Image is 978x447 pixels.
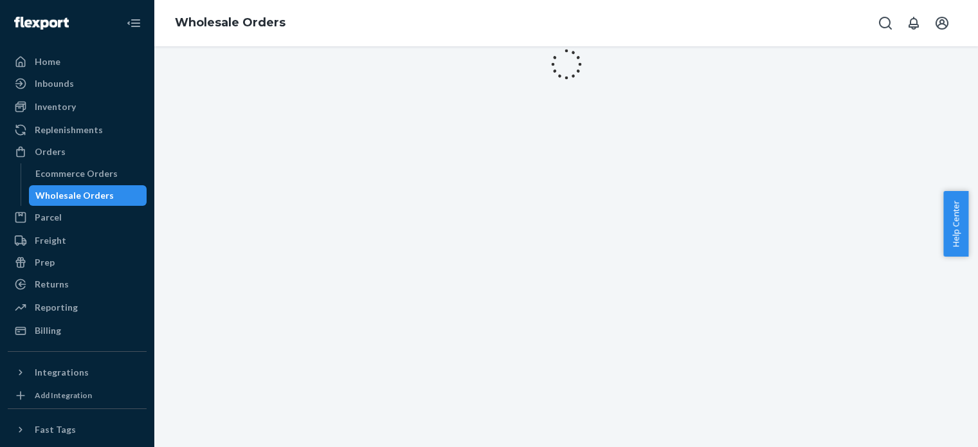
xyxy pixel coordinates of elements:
div: Ecommerce Orders [35,167,118,180]
div: Returns [35,278,69,291]
div: Fast Tags [35,423,76,436]
div: Inbounds [35,77,74,90]
a: Parcel [8,207,147,228]
a: Billing [8,320,147,341]
div: Parcel [35,211,62,224]
div: Integrations [35,366,89,379]
a: Add Integration [8,388,147,403]
div: Reporting [35,301,78,314]
button: Close Navigation [121,10,147,36]
button: Open account menu [929,10,955,36]
a: Freight [8,230,147,251]
div: Wholesale Orders [35,189,114,202]
ol: breadcrumbs [165,5,296,42]
a: Prep [8,252,147,273]
div: Add Integration [35,390,92,401]
a: Replenishments [8,120,147,140]
div: Billing [35,324,61,337]
button: Integrations [8,362,147,383]
a: Wholesale Orders [175,15,285,30]
div: Orders [35,145,66,158]
a: Inventory [8,96,147,117]
a: Returns [8,274,147,295]
img: Flexport logo [14,17,69,30]
div: Home [35,55,60,68]
button: Open notifications [901,10,927,36]
button: Open Search Box [873,10,898,36]
button: Fast Tags [8,419,147,440]
a: Orders [8,141,147,162]
a: Home [8,51,147,72]
a: Inbounds [8,73,147,94]
a: Ecommerce Orders [29,163,147,184]
div: Freight [35,234,66,247]
div: Replenishments [35,123,103,136]
div: Prep [35,256,55,269]
button: Help Center [943,191,968,257]
a: Wholesale Orders [29,185,147,206]
a: Reporting [8,297,147,318]
div: Inventory [35,100,76,113]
